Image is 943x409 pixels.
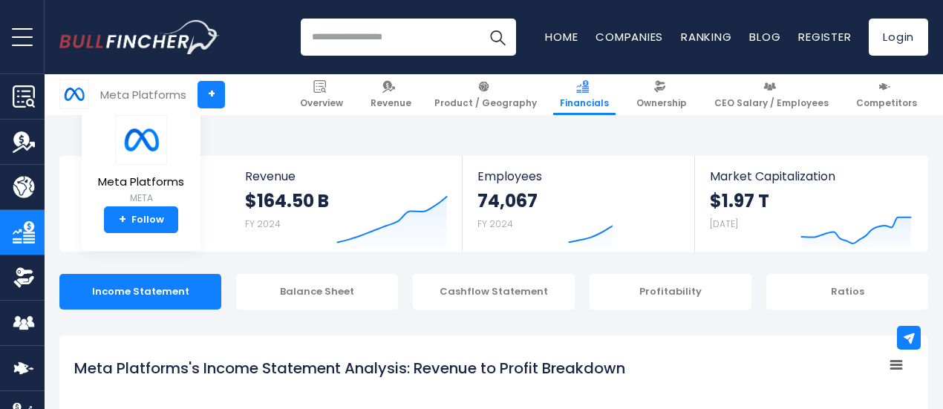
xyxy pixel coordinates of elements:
small: META [98,192,184,205]
span: Competitors [856,97,917,109]
a: Meta Platforms META [97,114,185,207]
div: Ratios [766,274,928,310]
span: Revenue [371,97,411,109]
a: Blog [749,29,780,45]
img: META logo [115,115,167,165]
a: Companies [596,29,663,45]
span: Overview [300,97,343,109]
tspan: Meta Platforms's Income Statement Analysis: Revenue to Profit Breakdown [74,358,625,379]
a: CEO Salary / Employees [708,74,835,115]
a: Register [798,29,851,45]
strong: $164.50 B [245,189,329,212]
a: Go to homepage [59,20,219,54]
a: Ranking [681,29,731,45]
a: Employees 74,067 FY 2024 [463,156,694,252]
span: CEO Salary / Employees [714,97,829,109]
span: Ownership [636,97,687,109]
small: [DATE] [710,217,738,230]
small: FY 2024 [477,217,513,230]
span: Employees [477,169,679,183]
span: Financials [560,97,609,109]
strong: $1.97 T [710,189,769,212]
a: Competitors [849,74,924,115]
a: Market Capitalization $1.97 T [DATE] [695,156,927,252]
strong: + [119,213,126,226]
a: Login [869,19,928,56]
div: Balance Sheet [236,274,398,310]
span: Market Capitalization [710,169,912,183]
img: META logo [60,80,88,108]
div: Profitability [590,274,751,310]
a: Overview [293,74,350,115]
a: +Follow [104,206,178,233]
a: Product / Geography [428,74,544,115]
a: Home [545,29,578,45]
span: Meta Platforms [98,176,184,189]
small: FY 2024 [245,217,281,230]
strong: 74,067 [477,189,538,212]
button: Search [479,19,516,56]
a: Revenue $164.50 B FY 2024 [230,156,463,252]
a: Revenue [364,74,418,115]
img: Bullfincher logo [59,20,220,54]
div: Meta Platforms [100,86,186,103]
div: Income Statement [59,274,221,310]
span: Product / Geography [434,97,537,109]
span: Revenue [245,169,448,183]
a: Financials [553,74,616,115]
a: + [198,81,225,108]
img: Ownership [13,266,35,289]
div: Cashflow Statement [413,274,575,310]
a: Ownership [630,74,694,115]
